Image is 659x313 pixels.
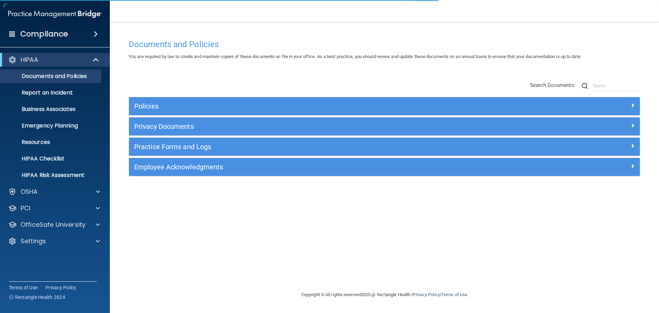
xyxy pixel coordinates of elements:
a: Terms of Use [9,284,37,291]
p: Documents and Policies [4,73,98,80]
a: Privacy Policy [46,284,77,291]
p: Resources [4,139,98,146]
a: Practice Forms and Logs [134,141,635,152]
p: PCI [21,204,30,212]
p: Report an Incident [4,89,98,96]
p: HIPAA Checklist [4,155,98,162]
span: Search Documents: [530,82,576,88]
a: Terms of Use [441,292,467,297]
h5: Policies [134,102,507,110]
a: Settings [8,237,100,245]
p: Emergency Planning [4,122,98,129]
p: HIPAA [21,56,38,64]
p: HIPAA Risk Assessment [4,172,98,179]
h5: Privacy Documents [134,123,507,130]
p: Settings [21,237,46,245]
div: Copyright © All rights reserved 2025 @ Rectangle Health | | [259,284,510,306]
p: OfficeSafe University [21,221,85,229]
h5: Employee Acknowledgments [134,163,507,171]
span: Ⓒ Rectangle Health 2024 [9,294,65,301]
a: PCI [8,204,100,212]
a: Privacy Documents [134,121,635,132]
a: OfficeSafe University [8,221,100,229]
h4: Compliance [20,29,68,39]
h4: Documents and Policies [129,40,640,49]
img: ic-search.3b580494.png [582,83,588,89]
span: You are required by law to create and maintain copies of these documents on file in your office. ... [129,54,581,59]
p: Business Associates [4,106,98,113]
p: OSHA [21,188,38,196]
input: Search [593,81,640,91]
a: Privacy Policy [413,292,440,297]
a: OSHA [8,188,100,196]
img: PMB logo [8,7,102,21]
a: HIPAA [8,56,100,64]
h5: Practice Forms and Logs [134,143,507,150]
a: Employee Acknowledgments [134,161,635,172]
a: Policies [134,101,635,112]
